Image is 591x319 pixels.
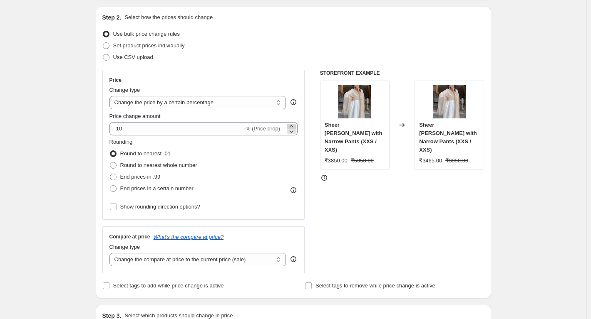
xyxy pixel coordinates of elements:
div: help [289,98,298,106]
h6: STOREFRONT EXAMPLE [320,70,484,76]
span: % (Price drop) [246,125,280,132]
span: ₹3850.00 [325,157,348,164]
img: Artboard6_6x-100_80x.jpg [433,85,466,118]
span: Show rounding direction options? [120,204,200,210]
span: ₹3850.00 [445,157,468,164]
span: Round to nearest .01 [120,150,171,157]
div: help [289,255,298,263]
span: Sheer [PERSON_NAME] with Narrow Pants (XXS / XXS) [419,122,477,153]
span: ₹3465.00 [419,157,442,164]
span: End prices in a certain number [120,185,194,191]
h3: Price [109,77,122,83]
span: Sheer [PERSON_NAME] with Narrow Pants (XXS / XXS) [325,122,382,153]
button: What's the compare at price? [154,234,224,240]
input: -15 [109,122,244,135]
span: Select tags to add while price change is active [113,282,224,289]
h3: Compare at price [109,233,150,240]
h2: Step 2. [102,13,122,22]
span: End prices in .99 [120,174,161,180]
span: Use bulk price change rules [113,31,180,37]
span: Change type [109,87,140,93]
span: Use CSV upload [113,54,153,60]
span: Change type [109,244,140,250]
span: Round to nearest whole number [120,162,197,168]
span: ₹5350.00 [351,157,374,164]
img: Artboard6_6x-100_80x.jpg [338,85,371,118]
span: Select tags to remove while price change is active [315,282,435,289]
span: Set product prices individually [113,42,185,49]
span: Price change amount [109,113,161,119]
span: Rounding [109,139,133,145]
p: Select how the prices should change [124,13,213,22]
